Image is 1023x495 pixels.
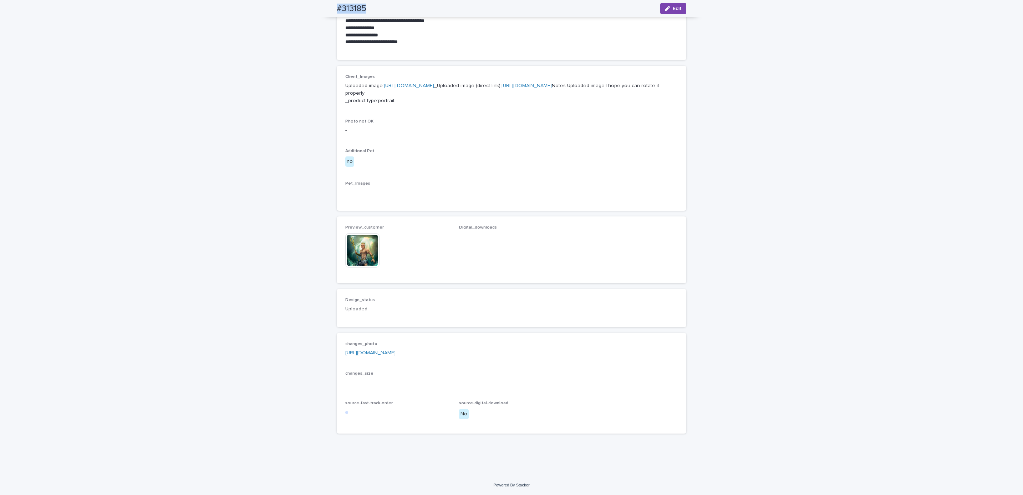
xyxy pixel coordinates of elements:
a: [URL][DOMAIN_NAME] [384,83,434,88]
span: Digital_downloads [459,225,497,230]
div: No [459,409,469,419]
a: [URL][DOMAIN_NAME] [502,83,552,88]
span: Photo not OK [345,119,373,124]
span: source-digital-download [459,401,508,405]
a: [URL][DOMAIN_NAME] [345,350,396,355]
span: Edit [673,6,682,11]
span: changes_size [345,371,373,376]
p: - [459,233,564,241]
span: Preview_customer [345,225,384,230]
p: Uploaded image: _Uploaded image (direct link): Notes Uploaded image:I hope you can rotate it prop... [345,82,678,104]
p: - [345,127,678,134]
p: - [345,189,678,197]
p: Uploaded [345,305,451,313]
span: source-fast-track-order [345,401,393,405]
span: Design_status [345,298,375,302]
button: Edit [660,3,686,14]
div: no [345,156,354,167]
p: - [345,379,678,387]
h2: #313185 [337,4,366,14]
span: Client_Images [345,75,375,79]
span: Pet_Images [345,181,370,186]
span: changes_photo [345,342,377,346]
span: Additional Pet [345,149,375,153]
a: Powered By Stacker [493,483,529,487]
